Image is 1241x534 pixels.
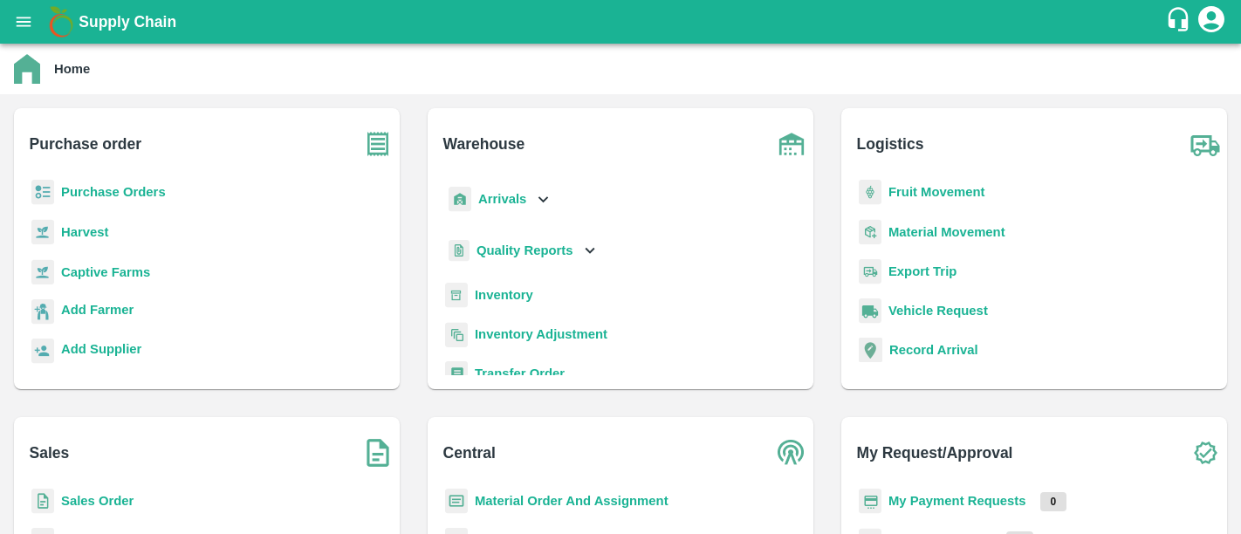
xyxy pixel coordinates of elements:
b: Supply Chain [79,13,176,31]
b: Purchase order [30,132,141,156]
img: qualityReport [449,240,470,262]
a: Inventory [475,288,533,302]
img: warehouse [770,122,813,166]
b: Quality Reports [477,243,573,257]
a: Fruit Movement [888,185,985,199]
a: Transfer Order [475,366,565,380]
p: 0 [1040,492,1067,511]
img: harvest [31,259,54,285]
img: material [859,219,881,245]
div: customer-support [1165,6,1196,38]
img: delivery [859,259,881,284]
img: purchase [356,122,400,166]
a: Material Order And Assignment [475,494,668,508]
div: account of current user [1196,3,1227,40]
img: whInventory [445,283,468,308]
a: Add Farmer [61,300,134,324]
a: Add Supplier [61,339,141,363]
a: Record Arrival [889,343,978,357]
img: payment [859,489,881,514]
img: truck [1183,122,1227,166]
a: Sales Order [61,494,134,508]
b: Warehouse [443,132,525,156]
a: Vehicle Request [888,304,988,318]
img: soSales [356,431,400,475]
b: My Request/Approval [857,441,1013,465]
a: Export Trip [888,264,956,278]
img: reciept [31,180,54,205]
a: Captive Farms [61,265,150,279]
a: Inventory Adjustment [475,327,607,341]
img: logo [44,4,79,39]
img: sales [31,489,54,514]
img: supplier [31,339,54,364]
a: Material Movement [888,225,1005,239]
img: whArrival [449,187,471,212]
img: whTransfer [445,361,468,387]
a: Purchase Orders [61,185,166,199]
img: check [1183,431,1227,475]
a: My Payment Requests [888,494,1026,508]
img: harvest [31,219,54,245]
img: fruit [859,180,881,205]
img: home [14,54,40,84]
img: centralMaterial [445,489,468,514]
b: Sales [30,441,70,465]
img: recordArrival [859,338,882,362]
b: Add Farmer [61,303,134,317]
b: Add Supplier [61,342,141,356]
img: vehicle [859,298,881,324]
div: Arrivals [445,180,553,219]
img: farmer [31,299,54,325]
div: Quality Reports [445,233,600,269]
img: central [770,431,813,475]
button: open drawer [3,2,44,42]
a: Harvest [61,225,108,239]
img: inventory [445,322,468,347]
a: Supply Chain [79,10,1165,34]
b: Home [54,62,90,76]
b: Central [443,441,496,465]
b: Logistics [857,132,924,156]
b: Arrivals [478,192,526,206]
